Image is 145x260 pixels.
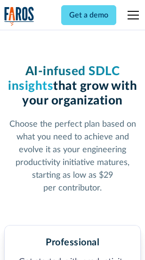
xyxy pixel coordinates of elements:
p: Choose the perfect plan based on what you need to achieve and evolve it as your engineering produ... [4,118,141,195]
img: Logo of the analytics and reporting company Faros. [4,7,34,26]
a: Get a demo [61,5,116,25]
span: AI-infused SDLC insights [8,65,120,92]
h1: that grow with your organization [4,64,141,109]
div: menu [122,4,141,26]
h2: Professional [46,237,99,248]
a: home [4,7,34,26]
